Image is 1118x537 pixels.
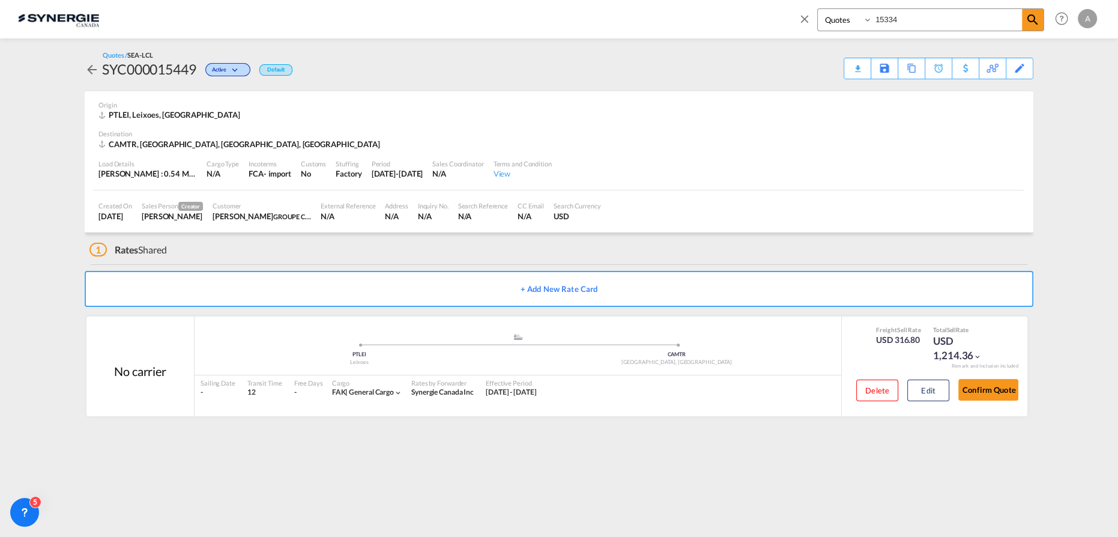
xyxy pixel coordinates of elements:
button: + Add New Rate Card [85,271,1033,307]
div: Created On [98,201,132,210]
span: [DATE] - [DATE] [486,387,537,396]
div: Sailing Date [201,378,235,387]
div: - [201,387,235,398]
div: Save As Template [871,58,898,79]
div: N/A [458,211,508,222]
div: Terms and Condition [494,159,552,168]
md-icon: assets/icons/custom/ship-fill.svg [511,334,525,340]
div: general cargo [332,387,394,398]
span: Sell [897,326,907,333]
div: N/A [518,211,544,222]
div: A [1078,9,1097,28]
button: Confirm Quote [958,379,1018,401]
div: USD 316.80 [876,334,921,346]
div: CAMTR [518,351,836,359]
span: SEA-LCL [127,51,153,59]
div: Effective Period [486,378,537,387]
div: Change Status Here [205,63,250,76]
div: Stuffing [336,159,361,168]
img: 1f56c880d42311ef80fc7dca854c8e59.png [18,5,99,32]
div: Origin [98,100,1020,109]
span: 1 [89,243,107,256]
div: - import [264,168,291,179]
div: N/A [418,211,449,222]
div: Rates by Forwarder [411,378,474,387]
div: Sales Person [142,201,203,211]
div: Destination [98,129,1020,138]
div: Quotes /SEA-LCL [103,50,153,59]
div: No carrier [114,363,166,380]
div: [PERSON_NAME] : 0.54 MT | Volumetric Wt : 3.17 CBM | Chargeable Wt : 3.17 W/M [98,168,197,179]
div: BRUNO MARTIN [213,211,311,222]
div: Free Days [294,378,323,387]
div: CC Email [518,201,544,210]
div: 14 Oct 2025 [98,211,132,222]
span: FAK [332,387,349,396]
md-icon: icon-magnify [1026,13,1040,27]
md-icon: icon-close [798,12,811,25]
div: SYC000015449 [102,59,196,79]
div: Synergie Canada Inc [411,387,474,398]
div: View [494,168,552,179]
div: Address [385,201,408,210]
div: Quote PDF is not available at this time [850,58,865,69]
span: Help [1051,8,1072,29]
div: Period [372,159,423,168]
div: USD 1,214.36 [933,334,993,363]
div: Factory Stuffing [336,168,361,179]
div: CAMTR, Montreal, QC, Americas [98,139,383,150]
md-icon: icon-download [850,60,865,69]
div: icon-arrow-left [85,59,102,79]
span: icon-magnify [1022,9,1044,31]
input: Enter Quotation Number [872,9,1022,30]
div: Freight Rate [876,326,921,334]
button: Edit [907,380,949,401]
div: External Reference [321,201,375,210]
div: Leixoes [201,359,518,366]
div: 31 Oct 2025 [372,168,423,179]
span: | [345,387,348,396]
div: FCA [249,168,264,179]
div: No [301,168,326,179]
div: Change Status Here [196,59,253,79]
md-icon: icon-arrow-left [85,62,99,77]
div: Cargo [332,378,402,387]
div: Customer [213,201,311,210]
div: 14 Oct 2025 - 31 Oct 2025 [486,387,537,398]
div: N/A [385,211,408,222]
div: Inquiry No. [418,201,449,210]
md-icon: icon-chevron-down [394,389,402,397]
div: USD [554,211,601,222]
div: Transit Time [247,378,282,387]
span: Creator [178,202,203,211]
span: Active [212,66,229,77]
div: Incoterms [249,159,291,168]
md-icon: icon-chevron-down [229,67,244,74]
div: Cargo Type [207,159,239,168]
div: [GEOGRAPHIC_DATA], [GEOGRAPHIC_DATA] [518,359,836,366]
span: Synergie Canada Inc [411,387,474,396]
div: Sales Coordinator [432,159,483,168]
span: icon-close [798,8,817,37]
div: Total Rate [933,326,993,334]
div: PTLEI, Leixoes, Europe [98,109,243,120]
div: Remark and Inclusion included [942,363,1027,369]
div: Adriana Groposila [142,211,203,222]
div: Help [1051,8,1078,30]
div: N/A [321,211,375,222]
div: Shared [89,243,167,256]
div: Search Currency [554,201,601,210]
span: GROUPE CORECO [273,211,328,221]
div: N/A [207,168,239,179]
div: Search Reference [458,201,508,210]
div: Load Details [98,159,197,168]
div: 12 [247,387,282,398]
span: PTLEI, Leixoes, [GEOGRAPHIC_DATA] [109,110,240,120]
span: Rates [115,244,139,255]
div: - [294,387,297,398]
div: Default [259,64,292,76]
span: Sell [947,326,956,333]
md-icon: icon-chevron-down [973,353,982,361]
div: N/A [432,168,483,179]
